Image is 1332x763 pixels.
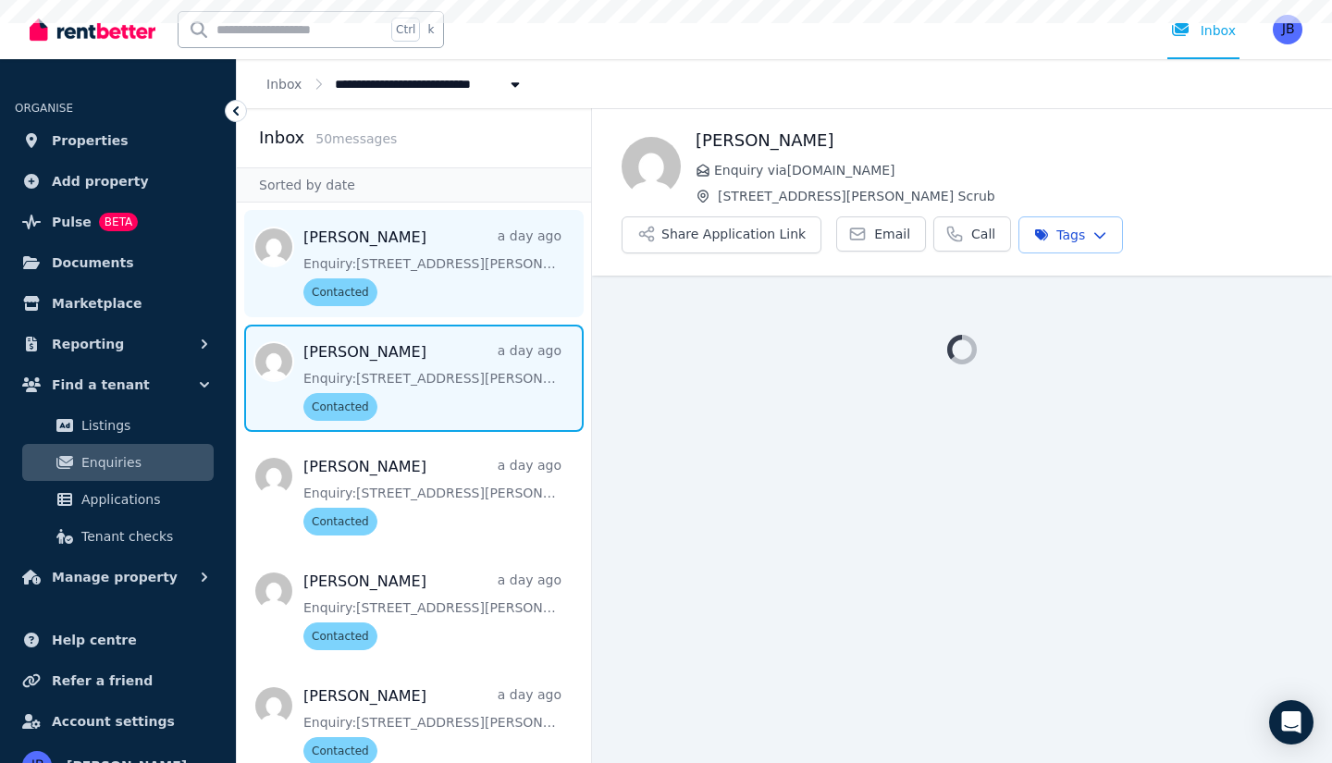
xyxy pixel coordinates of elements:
span: Tags [1034,226,1085,244]
button: Share Application Link [622,216,821,253]
a: Email [836,216,926,252]
img: Jeremy Baker [1273,15,1302,44]
span: [STREET_ADDRESS][PERSON_NAME] Scrub [718,187,1302,205]
div: Sorted by date [237,167,591,203]
a: Call [933,216,1011,252]
span: Applications [81,488,206,511]
span: Manage property [52,566,178,588]
a: Add property [15,163,221,200]
button: Manage property [15,559,221,596]
span: BETA [99,213,138,231]
span: Reporting [52,333,124,355]
span: Enquiries [81,451,206,474]
span: Refer a friend [52,670,153,692]
span: Properties [52,129,129,152]
span: Pulse [52,211,92,233]
button: Tags [1018,216,1123,253]
span: Marketplace [52,292,142,314]
a: [PERSON_NAME]a day agoEnquiry:[STREET_ADDRESS][PERSON_NAME] Scrub.Contacted [303,227,561,306]
button: Find a tenant [15,366,221,403]
button: Reporting [15,326,221,363]
span: Documents [52,252,134,274]
img: Dylan walter [622,137,681,196]
a: Properties [15,122,221,159]
span: Add property [52,170,149,192]
div: Inbox [1171,21,1236,40]
nav: Breadcrumb [237,59,554,108]
span: ORGANISE [15,102,73,115]
a: PulseBETA [15,203,221,240]
span: Listings [81,414,206,437]
span: Help centre [52,629,137,651]
a: [PERSON_NAME]a day agoEnquiry:[STREET_ADDRESS][PERSON_NAME] Scrub.Contacted [303,341,561,421]
a: Inbox [266,77,302,92]
img: RentBetter [30,16,155,43]
a: Refer a friend [15,662,221,699]
span: Email [874,225,910,243]
a: Applications [22,481,214,518]
a: Account settings [15,703,221,740]
a: [PERSON_NAME]a day agoEnquiry:[STREET_ADDRESS][PERSON_NAME] Scrub.Contacted [303,456,561,535]
a: Marketplace [15,285,221,322]
h2: Inbox [259,125,304,151]
span: Ctrl [391,18,420,42]
a: Listings [22,407,214,444]
h1: [PERSON_NAME] [696,128,1302,154]
span: Enquiry via [DOMAIN_NAME] [714,161,1302,179]
a: Tenant checks [22,518,214,555]
a: Enquiries [22,444,214,481]
span: Find a tenant [52,374,150,396]
span: 50 message s [315,131,397,146]
a: Help centre [15,621,221,658]
span: Call [971,225,995,243]
a: Documents [15,244,221,281]
a: [PERSON_NAME]a day agoEnquiry:[STREET_ADDRESS][PERSON_NAME] Scrub.Contacted [303,571,561,650]
span: Tenant checks [81,525,206,548]
span: k [427,22,434,37]
div: Open Intercom Messenger [1269,700,1313,745]
span: Account settings [52,710,175,732]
